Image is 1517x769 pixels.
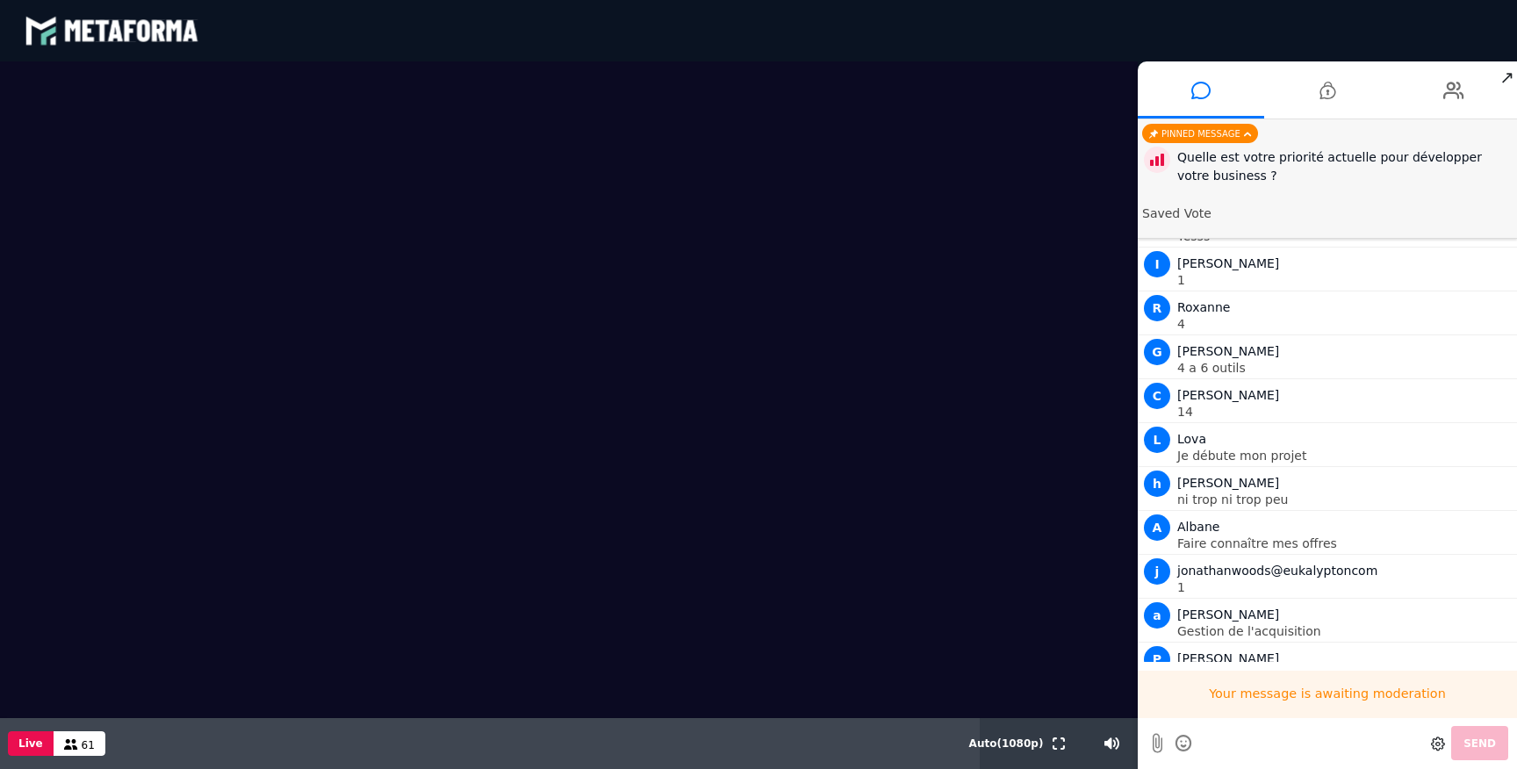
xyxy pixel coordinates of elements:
span: P [1144,646,1170,672]
span: A [1144,514,1170,541]
div: Your message is awaiting moderation [1138,671,1517,718]
div: Quelle est votre priorité actuelle pour développer votre business ? [1177,148,1513,185]
span: jonathanwoods@eukalyptoncom [1177,564,1377,578]
span: Lova [1177,432,1206,446]
p: Faire connaître mes offres [1177,537,1513,550]
button: Send [1451,726,1508,760]
p: Saved Vote [1142,207,1513,219]
p: Je débute mon projet [1177,449,1513,462]
span: Send [1463,737,1496,750]
span: G [1144,339,1170,365]
p: ni trop ni trop peu [1177,493,1513,506]
span: [PERSON_NAME] [1177,476,1279,490]
span: [PERSON_NAME] [1177,651,1279,665]
span: R [1144,295,1170,321]
p: 4 [1177,318,1513,330]
span: [PERSON_NAME] [1177,388,1279,402]
p: Yesss [1177,230,1513,242]
span: Auto ( 1080 p) [969,737,1044,750]
div: Pinned message [1142,124,1258,143]
span: [PERSON_NAME] [1177,607,1279,622]
span: [PERSON_NAME] [1177,344,1279,358]
span: ↗ [1497,61,1517,93]
button: Auto(1080p) [966,718,1047,769]
p: 1 [1177,581,1513,593]
span: C [1144,383,1170,409]
p: Gestion de l'acquisition [1177,625,1513,637]
span: [PERSON_NAME] [1177,256,1279,270]
p: 4 a 6 outils [1177,362,1513,374]
button: Live [8,731,54,756]
span: j [1144,558,1170,585]
span: 61 [82,739,95,751]
span: a [1144,602,1170,629]
span: h [1144,471,1170,497]
span: Albane [1177,520,1219,534]
span: Roxanne [1177,300,1230,314]
span: L [1144,427,1170,453]
span: I [1144,251,1170,277]
p: 14 [1177,406,1513,418]
p: 1 [1177,274,1513,286]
